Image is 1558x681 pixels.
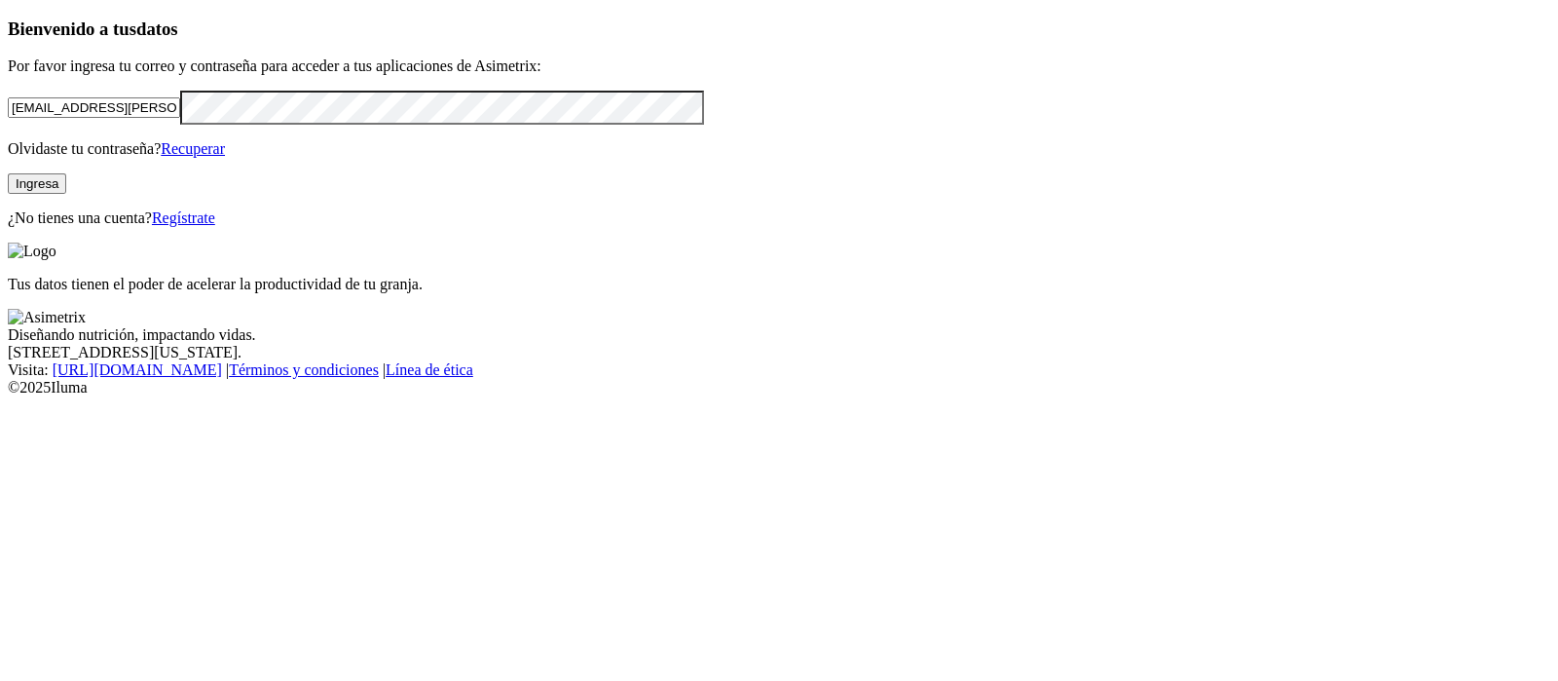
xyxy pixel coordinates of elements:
[386,361,473,378] a: Línea de ética
[136,19,178,39] span: datos
[8,57,1550,75] p: Por favor ingresa tu correo y contraseña para acceder a tus aplicaciones de Asimetrix:
[8,361,1550,379] div: Visita : | |
[229,361,379,378] a: Términos y condiciones
[8,209,1550,227] p: ¿No tienes una cuenta?
[53,361,222,378] a: [URL][DOMAIN_NAME]
[8,173,66,194] button: Ingresa
[8,97,180,118] input: Tu correo
[8,309,86,326] img: Asimetrix
[8,326,1550,344] div: Diseñando nutrición, impactando vidas.
[8,19,1550,40] h3: Bienvenido a tus
[8,276,1550,293] p: Tus datos tienen el poder de acelerar la productividad de tu granja.
[8,344,1550,361] div: [STREET_ADDRESS][US_STATE].
[152,209,215,226] a: Regístrate
[8,243,56,260] img: Logo
[8,379,1550,397] div: © 2025 Iluma
[8,140,1550,158] p: Olvidaste tu contraseña?
[161,140,225,157] a: Recuperar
